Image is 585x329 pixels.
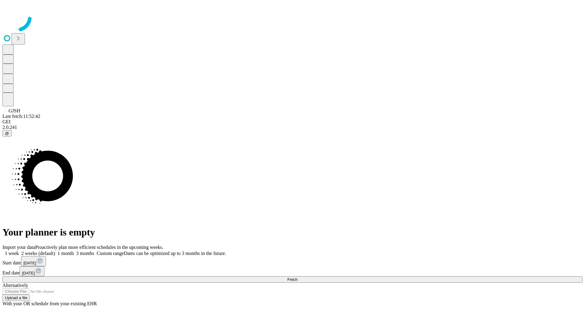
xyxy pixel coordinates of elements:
[2,276,583,283] button: Fetch
[76,251,94,256] span: 3 months
[58,251,74,256] span: 1 month
[21,251,55,256] span: 2 weeks (default)
[21,256,46,266] button: [DATE]
[2,266,583,276] div: End date
[97,251,124,256] span: Custom range
[2,125,583,130] div: 2.0.241
[2,295,30,301] button: Upload a file
[2,130,12,136] button: @
[9,108,20,113] span: GJSH
[19,266,44,276] button: [DATE]
[124,251,226,256] span: Dates can be optimized up to 3 months in the future.
[2,114,40,119] span: Last fetch: 11:52:42
[35,245,163,250] span: Proactively plan more efficient schedules in the upcoming weeks.
[5,251,19,256] span: 1 week
[2,283,28,288] span: Alternatively
[2,119,583,125] div: GEI
[2,245,35,250] span: Import your data
[23,261,36,265] span: [DATE]
[5,131,9,136] span: @
[2,227,583,238] h1: Your planner is empty
[2,256,583,266] div: Start date
[2,301,97,306] span: With your OR schedule from your existing EHR
[22,271,35,275] span: [DATE]
[287,277,297,282] span: Fetch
